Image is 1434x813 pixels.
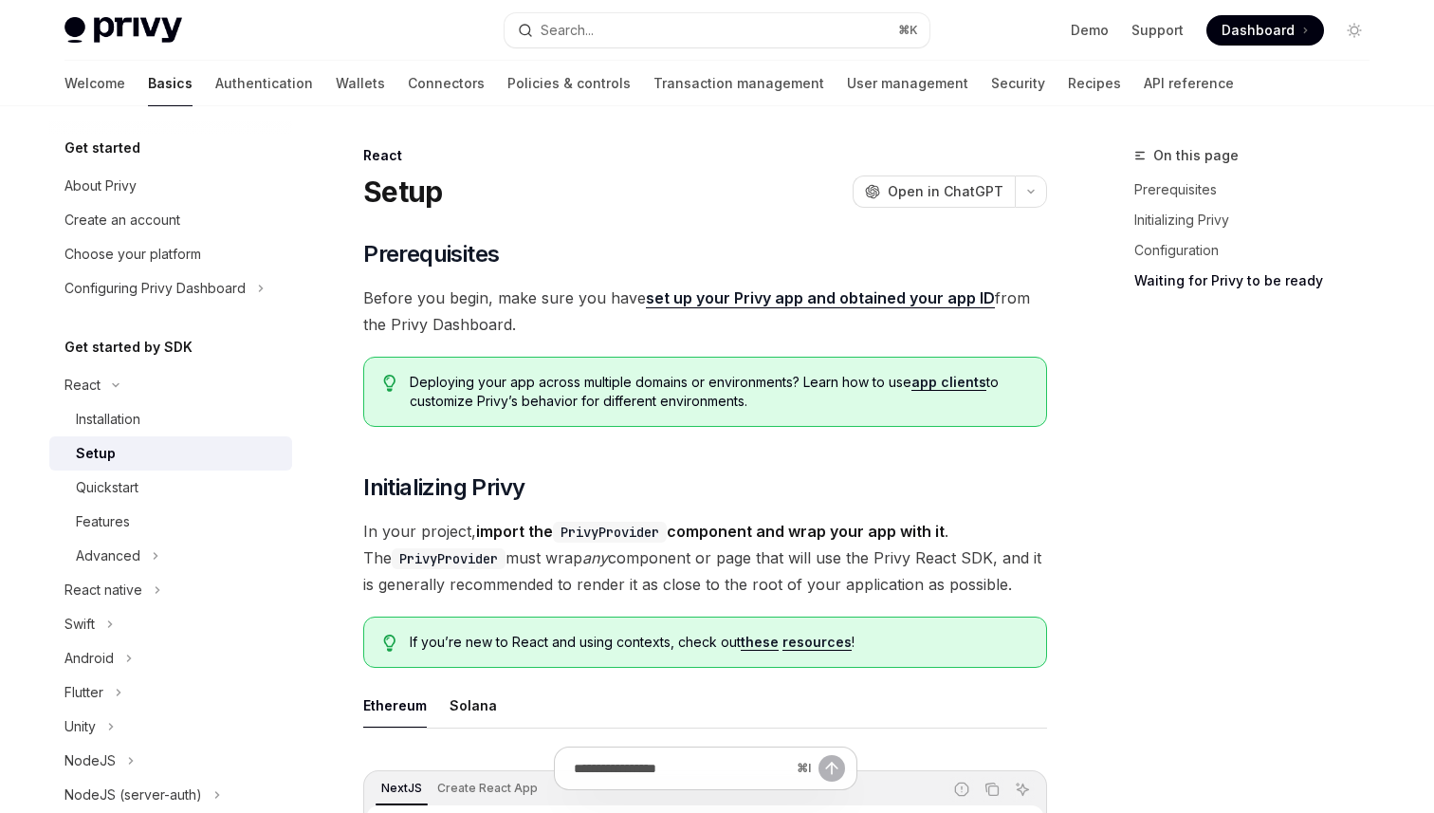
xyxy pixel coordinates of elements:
a: these [741,634,779,651]
div: Features [76,510,130,533]
a: Create an account [49,203,292,237]
div: Unity [64,715,96,738]
div: React [64,374,101,397]
button: Toggle Configuring Privy Dashboard section [49,271,292,305]
div: Create an account [64,209,180,231]
h5: Get started [64,137,140,159]
a: Transaction management [653,61,824,106]
span: Before you begin, make sure you have from the Privy Dashboard. [363,285,1047,338]
a: Security [991,61,1045,106]
button: Toggle React native section [49,573,292,607]
button: Toggle Android section [49,641,292,675]
a: Welcome [64,61,125,106]
button: Send message [818,755,845,782]
a: API reference [1144,61,1234,106]
span: Open in ChatGPT [888,182,1003,201]
a: Support [1131,21,1184,40]
a: Demo [1071,21,1109,40]
a: Prerequisites [1134,175,1385,205]
div: Search... [541,19,594,42]
a: Dashboard [1206,15,1324,46]
div: NodeJS [64,749,116,772]
code: PrivyProvider [553,522,667,543]
img: light logo [64,17,182,44]
a: About Privy [49,169,292,203]
span: Deploying your app across multiple domains or environments? Learn how to use to customize Privy’s... [410,373,1027,411]
div: Ethereum [363,683,427,728]
div: Solana [450,683,497,728]
button: Toggle Unity section [49,710,292,744]
svg: Tip [383,635,396,652]
code: PrivyProvider [392,548,506,569]
a: Waiting for Privy to be ready [1134,266,1385,296]
button: Toggle NodeJS section [49,744,292,778]
a: Basics [148,61,193,106]
button: Toggle NodeJS (server-auth) section [49,778,292,812]
a: Choose your platform [49,237,292,271]
span: Prerequisites [363,239,499,269]
div: React native [64,579,142,601]
button: Toggle Flutter section [49,675,292,710]
span: ⌘ K [898,23,918,38]
button: Open search [505,13,929,47]
h1: Setup [363,175,442,209]
a: Policies & controls [507,61,631,106]
div: Android [64,647,114,670]
div: Swift [64,613,95,636]
a: resources [782,634,852,651]
a: Authentication [215,61,313,106]
div: Choose your platform [64,243,201,266]
span: On this page [1153,144,1239,167]
a: Quickstart [49,471,292,505]
span: In your project, . The must wrap component or page that will use the Privy React SDK, and it is g... [363,518,1047,598]
h5: Get started by SDK [64,336,193,359]
div: Flutter [64,681,103,704]
a: Configuration [1134,235,1385,266]
span: Initializing Privy [363,472,524,503]
button: Toggle Advanced section [49,539,292,573]
div: Advanced [76,545,140,567]
a: Installation [49,402,292,436]
strong: import the component and wrap your app with it [476,522,945,541]
a: User management [847,61,968,106]
a: Wallets [336,61,385,106]
div: Configuring Privy Dashboard [64,277,246,300]
div: About Privy [64,175,137,197]
a: Connectors [408,61,485,106]
span: If you’re new to React and using contexts, check out ! [410,633,1027,652]
a: Initializing Privy [1134,205,1385,235]
input: Ask a question... [574,748,789,789]
div: Installation [76,408,140,431]
div: Setup [76,442,116,465]
button: Toggle React section [49,368,292,402]
div: React [363,146,1047,165]
svg: Tip [383,375,396,392]
a: app clients [911,374,986,391]
span: Dashboard [1222,21,1295,40]
a: Recipes [1068,61,1121,106]
button: Toggle Swift section [49,607,292,641]
button: Open in ChatGPT [853,176,1015,208]
a: set up your Privy app and obtained your app ID [646,288,995,308]
a: Setup [49,436,292,471]
em: any [582,548,608,567]
div: Quickstart [76,476,138,499]
a: Features [49,505,292,539]
div: NodeJS (server-auth) [64,784,202,806]
button: Toggle dark mode [1339,15,1370,46]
